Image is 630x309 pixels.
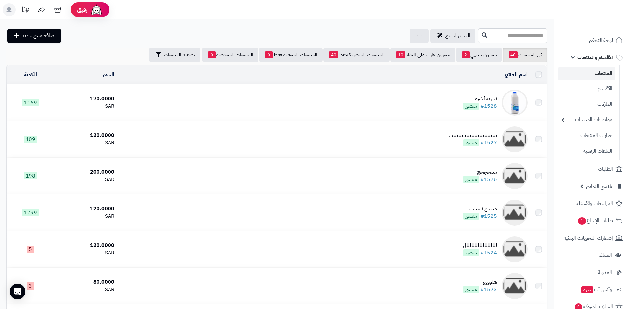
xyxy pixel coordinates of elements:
[164,51,195,59] span: تصفية المنتجات
[463,249,479,256] span: منشور
[56,286,114,293] div: SAR
[149,48,200,62] button: تصفية المنتجات
[480,176,497,183] a: #1526
[581,285,612,294] span: وآتس آب
[480,286,497,293] a: #1523
[390,48,455,62] a: مخزون قارب على النفاذ10
[463,205,497,213] div: منتجج تستتت
[259,48,323,62] a: المنتجات المخفية فقط0
[77,6,87,14] span: رفيق
[502,163,528,189] img: منتجججج
[558,82,615,96] a: الأقسام
[509,51,518,58] span: 40
[558,144,615,158] a: الملفات الرقمية
[463,176,479,183] span: منشور
[7,29,61,43] a: اضافة منتج جديد
[24,71,37,79] a: الكمية
[598,165,613,174] span: الطلبات
[463,278,497,286] div: هلوووو
[558,32,626,48] a: لوحة التحكم
[396,51,405,58] span: 10
[202,48,258,62] a: المنتجات المخفضة0
[502,236,528,262] img: لللللللللللللللللللل
[599,251,612,260] span: العملاء
[463,95,497,103] div: تجربة أخيرة
[462,51,470,58] span: 2
[502,273,528,299] img: هلوووو
[480,102,497,110] a: #1528
[445,32,470,40] span: التحرير لسريع
[564,233,613,242] span: إشعارات التحويلات البنكية
[463,213,479,220] span: منشور
[463,242,497,249] div: لللللللللللللللللللل
[56,103,114,110] div: SAR
[463,139,479,146] span: منشور
[56,168,114,176] div: 200.0000
[480,139,497,147] a: #1527
[558,230,626,246] a: إشعارات التحويلات البنكية
[502,200,528,226] img: منتجج تستتت
[463,168,497,176] div: منتجججج
[329,51,338,58] span: 40
[27,282,34,290] span: 3
[586,182,612,191] span: مُنشئ النماذج
[22,99,39,106] span: 1169
[17,3,33,18] a: تحديثات المنصة
[586,17,624,30] img: logo-2.png
[558,282,626,297] a: وآتس آبجديد
[56,176,114,183] div: SAR
[503,48,547,62] a: كل المنتجات40
[581,286,593,293] span: جديد
[463,103,479,110] span: منشور
[90,3,103,16] img: ai-face.png
[558,113,615,127] a: مواصفات المنتجات
[558,129,615,142] a: خيارات المنتجات
[27,246,34,253] span: 5
[56,139,114,147] div: SAR
[558,196,626,211] a: المراجعات والأسئلة
[502,126,528,152] img: بببببببببببببببببببببببببببب
[480,212,497,220] a: #1525
[430,29,475,43] a: التحرير لسريع
[578,217,586,225] span: 1
[323,48,390,62] a: المنتجات المنشورة فقط40
[505,71,528,79] a: اسم المنتج
[24,172,37,179] span: 198
[449,132,497,139] div: بببببببببببببببببببببببببببب
[56,132,114,139] div: 120.0000
[463,286,479,293] span: منشور
[558,265,626,280] a: المدونة
[22,32,56,40] span: اضافة منتج جديد
[480,249,497,257] a: #1524
[56,205,114,213] div: 120.0000
[208,51,216,58] span: 0
[102,71,114,79] a: السعر
[22,209,39,216] span: 1799
[558,213,626,229] a: طلبات الإرجاع1
[576,199,613,208] span: المراجعات والأسئلة
[56,278,114,286] div: 80.0000
[558,161,626,177] a: الطلبات
[10,284,25,299] div: Open Intercom Messenger
[56,95,114,103] div: 170.0000
[558,247,626,263] a: العملاء
[456,48,502,62] a: مخزون منتهي2
[578,216,613,225] span: طلبات الإرجاع
[589,36,613,45] span: لوحة التحكم
[56,242,114,249] div: 120.0000
[56,213,114,220] div: SAR
[577,53,613,62] span: الأقسام والمنتجات
[558,97,615,111] a: الماركات
[558,67,615,80] a: المنتجات
[24,136,37,143] span: 109
[598,268,612,277] span: المدونة
[56,249,114,257] div: SAR
[502,90,528,116] img: تجربة أخيرة
[265,51,273,58] span: 0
